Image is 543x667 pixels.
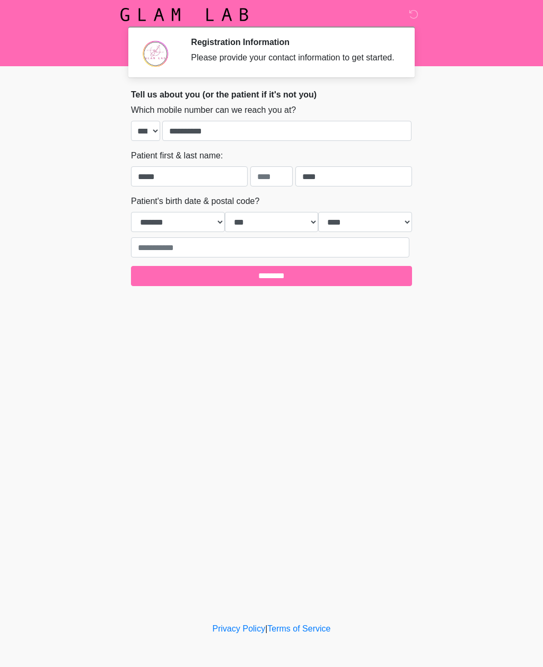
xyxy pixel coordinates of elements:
[131,104,296,117] label: Which mobile number can we reach you at?
[139,37,171,69] img: Agent Avatar
[265,624,267,633] a: |
[267,624,330,633] a: Terms of Service
[131,195,259,208] label: Patient's birth date & postal code?
[131,149,223,162] label: Patient first & last name:
[191,37,396,47] h2: Registration Information
[213,624,266,633] a: Privacy Policy
[191,51,396,64] div: Please provide your contact information to get started.
[131,90,412,100] h2: Tell us about you (or the patient if it's not you)
[120,8,248,21] img: Glam Lab Logo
